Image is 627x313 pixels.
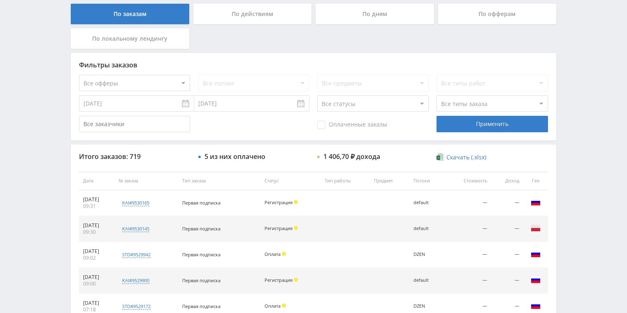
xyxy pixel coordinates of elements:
[83,248,110,255] div: [DATE]
[409,172,445,190] th: Потоки
[265,303,281,309] span: Оплата
[317,121,387,129] span: Оплаченные заказы
[531,197,541,207] img: rus.png
[445,268,491,294] td: —
[182,303,221,309] span: Первая подписка
[438,4,557,24] div: По офферам
[122,303,151,310] div: std#9529172
[294,200,298,204] span: Холд
[182,200,221,206] span: Первая подписка
[182,251,221,258] span: Первая подписка
[122,251,151,258] div: std#9529942
[182,277,221,283] span: Первая подписка
[204,153,265,160] div: 5 из них оплачено
[79,153,190,160] div: Итого заказов: 719
[122,200,149,206] div: kai#9530165
[265,251,281,257] span: Оплата
[193,4,312,24] div: По действиям
[531,249,541,259] img: rus.png
[265,199,293,205] span: Регистрация
[531,275,541,285] img: rus.png
[79,172,114,190] th: Дата
[178,172,260,190] th: Тип заказа
[265,225,293,231] span: Регистрация
[491,190,523,216] td: —
[83,281,110,287] div: 09:00
[437,153,486,161] a: Скачать (.xlsx)
[446,154,486,161] span: Скачать (.xlsx)
[83,255,110,261] div: 09:02
[531,223,541,233] img: pol.png
[122,277,149,284] div: kai#9529900
[413,304,441,309] div: DZEN
[294,278,298,282] span: Холд
[413,226,441,231] div: default
[122,226,149,232] div: kai#9530145
[445,190,491,216] td: —
[83,300,110,306] div: [DATE]
[282,252,286,256] span: Холд
[445,216,491,242] td: —
[413,278,441,283] div: default
[491,216,523,242] td: —
[531,301,541,311] img: rus.png
[71,28,189,49] div: По локальному лендингу
[83,196,110,203] div: [DATE]
[437,153,444,161] img: xlsx
[437,116,548,132] div: Применить
[79,61,548,69] div: Фильтры заказов
[445,242,491,268] td: —
[491,268,523,294] td: —
[114,172,178,190] th: № заказа
[413,200,441,205] div: default
[79,116,190,132] input: Все заказчики
[413,252,441,257] div: DZEN
[265,277,293,283] span: Регистрация
[83,203,110,209] div: 09:31
[523,172,548,190] th: Гео
[83,229,110,235] div: 09:30
[316,4,434,24] div: По дням
[83,274,110,281] div: [DATE]
[491,172,523,190] th: Доход
[83,306,110,313] div: 07:18
[182,226,221,232] span: Первая подписка
[323,153,380,160] div: 1 406,70 ₽ дохода
[71,4,189,24] div: По заказам
[83,222,110,229] div: [DATE]
[320,172,370,190] th: Тип работы
[260,172,320,190] th: Статус
[294,226,298,230] span: Холд
[370,172,409,190] th: Предмет
[282,304,286,308] span: Холд
[445,172,491,190] th: Стоимость
[491,242,523,268] td: —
